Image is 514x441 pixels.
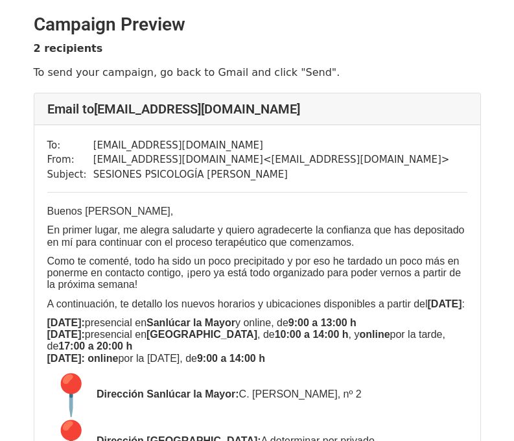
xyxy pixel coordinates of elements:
td: Subject: [47,167,93,182]
td: [EMAIL_ADDRESS][DOMAIN_NAME] < [EMAIL_ADDRESS][DOMAIN_NAME] > [93,152,450,167]
b: [DATE]: [47,353,85,364]
b: [DATE] [428,298,462,309]
img: 📍 [47,372,94,418]
b: online [88,353,118,364]
p: Buenos [PERSON_NAME], [47,206,467,217]
b: Sanlúcar la Mayor [146,317,235,328]
b: 17:00 a 20:00 h [58,340,132,352]
p: A continuación, te detallo los nuevos horarios y ubicaciones disponibles a partir del : [47,298,467,310]
b: online [359,329,390,340]
p: En primer lugar, me alegra saludarte y quiero agradecerte la confianza que has depositado en mí p... [47,224,467,248]
h2: Campaign Preview [34,14,481,36]
td: [EMAIL_ADDRESS][DOMAIN_NAME] [93,138,450,153]
p: Como te comenté, todo ha sido un poco precipitado y por eso he tardado un poco más en ponerme en ... [47,256,467,291]
strong: 2 recipients [34,42,103,54]
td: SESIONES PSICOLOGÍA [PERSON_NAME] [93,167,450,182]
b: 9:00 a 14:00 h [197,353,265,364]
td: To: [47,138,93,153]
b: [DATE]: [47,317,85,328]
td: From: [47,152,93,167]
b: 10:00 a 14:00 h [275,329,349,340]
b: [DATE]: [47,329,85,340]
b: Dirección Sanlúcar la Mayor: [97,388,239,399]
p: To send your campaign, go back to Gmail and click "Send". [34,66,481,79]
p: presencial en y online, de presencial en , de , y por la tarde, de por la [DATE], de [47,317,467,365]
b: 9:00 a 13:00 h [288,317,356,328]
h4: Email to [EMAIL_ADDRESS][DOMAIN_NAME] [47,101,467,117]
b: [GEOGRAPHIC_DATA] [146,329,257,340]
